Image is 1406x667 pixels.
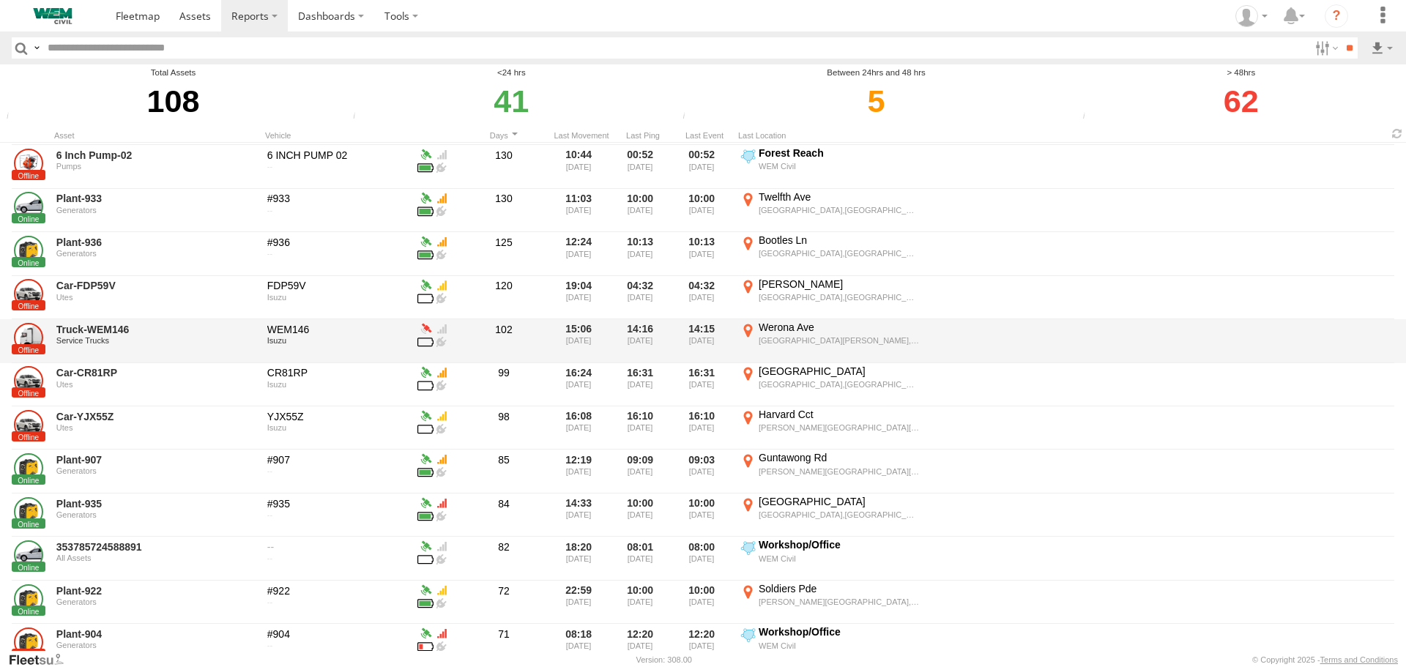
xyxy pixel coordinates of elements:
[1078,79,1404,123] div: Click to filter last movement > 48hrs
[460,495,548,535] div: 84
[615,408,671,448] div: 16:10 [DATE]
[738,408,921,448] label: Click to View Event Location
[14,366,43,395] a: View Asset Details
[14,149,43,178] a: View Asset Details
[14,540,43,570] a: View Asset Details
[267,584,409,597] div: #922
[434,277,450,291] div: GSM Signal = 3
[14,279,43,308] a: View Asset Details
[738,234,921,274] label: Click to View Event Location
[615,495,671,535] div: 10:00 [DATE]
[460,408,548,448] div: 98
[554,625,609,666] div: 08:18 [DATE]
[759,422,919,433] div: [PERSON_NAME][GEOGRAPHIC_DATA][PERSON_NAME],[GEOGRAPHIC_DATA]
[267,366,409,379] div: CR81RP
[267,279,409,292] div: FDP59V
[267,497,409,510] div: #935
[677,408,732,448] div: 16:10 [DATE]
[56,366,257,379] a: Car-CR81RP
[554,495,609,535] div: 14:33 [DATE]
[417,508,434,521] div: Battery Remaining: 4.048v
[615,321,671,361] div: 14:16 [DATE]
[267,627,409,641] div: #904
[759,190,919,204] div: Twelfth Ave
[1320,655,1398,664] a: Terms and Conditions
[14,497,43,526] a: View Asset Details
[1369,37,1394,59] label: Export results as...
[15,8,91,24] img: WEMCivilLogo.svg
[636,655,692,664] div: Version: 308.00
[460,365,548,405] div: 99
[615,451,671,491] div: 09:09 [DATE]
[554,321,609,361] div: 15:06 [DATE]
[554,277,609,318] div: 19:04 [DATE]
[677,234,732,274] div: 10:13 [DATE]
[460,321,548,361] div: 102
[267,410,409,423] div: YJX55Z
[1078,112,1100,123] div: Number of devices that their last movement was greater than 48hrs
[8,652,75,667] a: Visit our Website
[2,79,344,123] div: 108
[434,365,450,378] div: GSM Signal = 2
[677,365,732,405] div: 16:31 [DATE]
[554,130,609,141] div: Click to Sort
[759,321,919,334] div: Werona Ave
[56,540,257,554] a: 353785724588891
[56,323,257,336] a: Truck-WEM146
[554,365,609,405] div: 16:24 [DATE]
[677,451,732,491] div: 09:03 [DATE]
[615,538,671,578] div: 08:01 [DATE]
[678,67,1074,79] div: Between 24hrs and 48 hrs
[14,236,43,265] a: View Asset Details
[677,538,732,578] div: 08:00 [DATE]
[460,190,548,231] div: 130
[434,495,450,508] div: GSM Signal = 1
[14,627,43,657] a: View Asset Details
[1252,655,1398,664] div: © Copyright 2025 -
[2,67,344,79] div: Total Assets
[759,146,919,160] div: Forest Reach
[554,582,609,622] div: 22:59 [DATE]
[56,584,257,597] a: Plant-922
[349,79,674,123] div: Click to filter last movement within 24 hours
[738,538,921,578] label: Click to View Event Location
[759,161,919,171] div: WEM Civil
[677,495,732,535] div: 10:00 [DATE]
[738,625,921,666] label: Click to View Event Location
[677,190,732,231] div: 10:00 [DATE]
[267,192,409,205] div: #933
[56,336,257,345] div: Service Trucks
[14,323,43,352] a: View Asset Details
[759,335,919,346] div: [GEOGRAPHIC_DATA][PERSON_NAME],[GEOGRAPHIC_DATA]
[460,538,548,578] div: 82
[417,204,434,217] div: Battery Remaining: 4.084v
[759,277,919,291] div: [PERSON_NAME]
[54,130,259,141] div: Asset
[759,597,919,607] div: [PERSON_NAME][GEOGRAPHIC_DATA],[GEOGRAPHIC_DATA]
[56,279,257,292] a: Car-FDP59V
[434,451,450,464] div: GSM Signal = 2
[615,582,671,622] div: 10:00 [DATE]
[56,497,257,510] a: Plant-935
[759,379,919,390] div: [GEOGRAPHIC_DATA],[GEOGRAPHIC_DATA]
[434,234,450,247] div: GSM Signal = 2
[615,146,671,187] div: 00:52 [DATE]
[554,451,609,491] div: 12:19 [DATE]
[56,249,257,258] div: Generators
[267,323,409,336] div: WEM146
[759,408,919,421] div: Harvard Cct
[417,551,434,564] div: Battery Remaining: 5.253v
[14,584,43,614] a: View Asset Details
[349,67,674,79] div: <24 hrs
[460,277,548,318] div: 120
[738,146,921,187] label: Click to View Event Location
[678,112,700,123] div: Number of devices that their last movement was between last 24 and 48 hours
[677,321,732,361] div: 14:15 [DATE]
[267,149,409,162] div: 6 INCH PUMP 02
[417,595,434,608] div: Battery Remaining: 4.032v
[759,495,919,508] div: [GEOGRAPHIC_DATA]
[759,466,919,477] div: [PERSON_NAME][GEOGRAPHIC_DATA][PERSON_NAME],[GEOGRAPHIC_DATA]
[417,160,434,173] div: Battery Remaining: 4.052v
[460,451,548,491] div: 85
[738,130,921,141] div: Last Location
